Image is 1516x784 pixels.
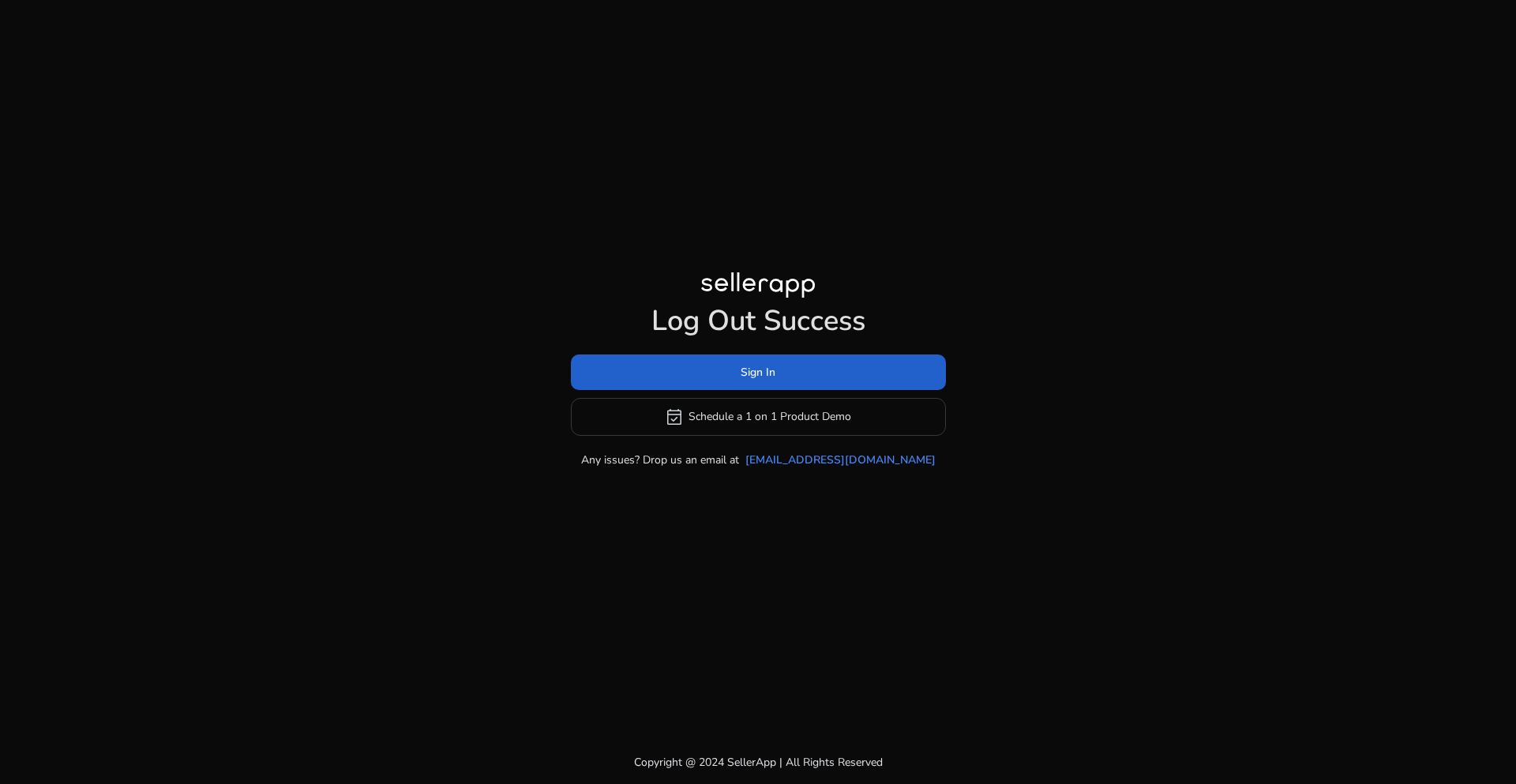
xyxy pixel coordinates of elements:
[741,364,775,381] span: Sign In
[571,304,946,338] h1: Log Out Success
[665,407,684,426] span: event_available
[581,452,739,468] p: Any issues? Drop us an email at
[745,452,936,468] a: [EMAIL_ADDRESS][DOMAIN_NAME]
[571,354,946,390] button: Sign In
[571,398,946,436] button: event_availableSchedule a 1 on 1 Product Demo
